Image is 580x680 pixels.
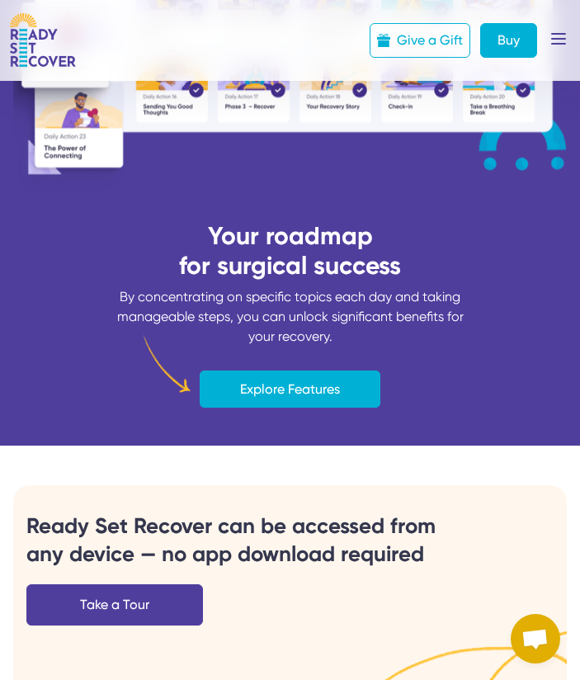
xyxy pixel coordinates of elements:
[497,31,520,50] div: Buy
[370,23,470,58] a: Give a Gift
[13,221,567,281] div: Your roadmap
[26,584,203,626] a: Take a Tour
[130,328,203,401] img: Curved arrow right
[113,287,468,347] div: By concentrating on specific topics each day and taking manageable steps, you can unlock signific...
[13,251,567,281] div: for surgical success
[10,13,76,68] img: RSR
[26,512,449,568] div: Ready Set Recover can be accessed from any device — no app download required
[200,371,380,408] a: Explore Features
[511,614,560,663] div: Open chat
[397,31,463,50] div: Give a Gift
[480,23,537,58] a: Buy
